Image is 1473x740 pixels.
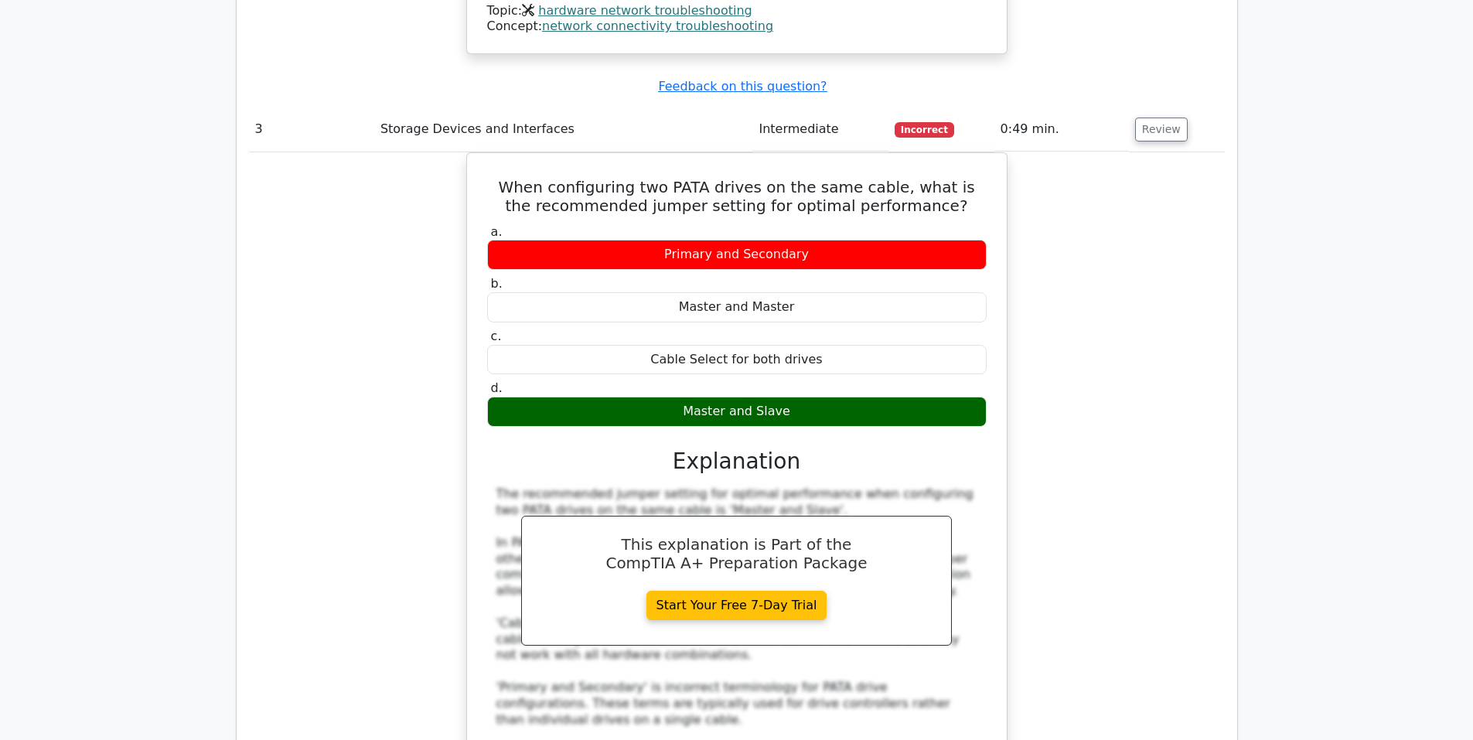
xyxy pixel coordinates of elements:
[1135,118,1188,142] button: Review
[487,345,987,375] div: Cable Select for both drives
[487,292,987,322] div: Master and Master
[538,3,752,18] a: hardware network troubleshooting
[491,276,503,291] span: b.
[895,122,954,138] span: Incorrect
[249,107,374,152] td: 3
[491,329,502,343] span: c.
[752,107,888,152] td: Intermediate
[486,178,988,215] h5: When configuring two PATA drives on the same cable, what is the recommended jumper setting for op...
[658,79,827,94] a: Feedback on this question?
[491,380,503,395] span: d.
[487,397,987,427] div: Master and Slave
[487,240,987,270] div: Primary and Secondary
[487,3,987,19] div: Topic:
[994,107,1129,152] td: 0:49 min.
[491,224,503,239] span: a.
[487,19,987,35] div: Concept:
[374,107,753,152] td: Storage Devices and Interfaces
[542,19,773,33] a: network connectivity troubleshooting
[496,448,977,475] h3: Explanation
[646,591,827,620] a: Start Your Free 7-Day Trial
